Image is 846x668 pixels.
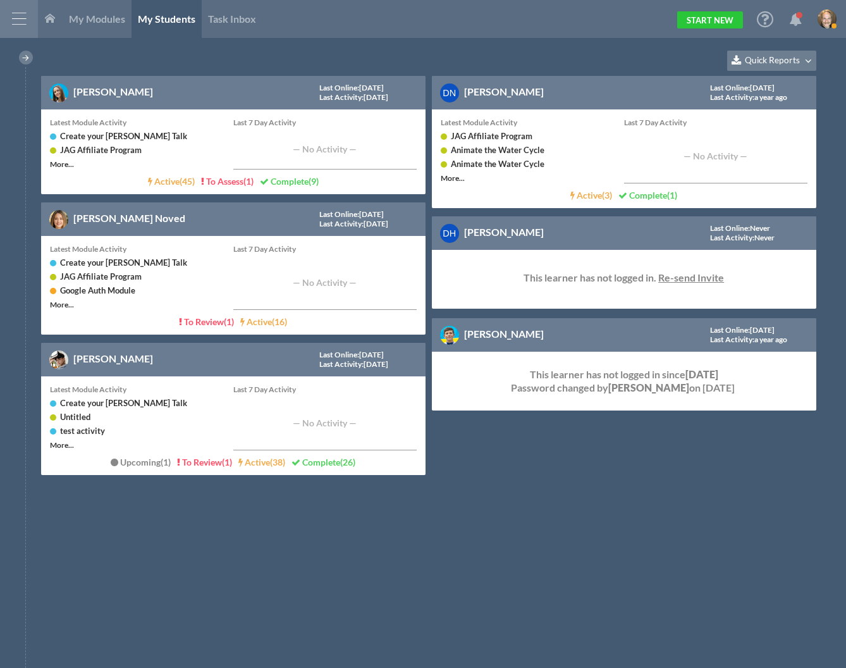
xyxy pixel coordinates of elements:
span: Last Activity [710,92,752,102]
a: Create your [PERSON_NAME] Talk [60,257,187,268]
a: To Review(1) [177,457,232,467]
div: : [DATE] [710,83,780,92]
span: DH [443,228,456,238]
div: Last 7 Day Activity [233,116,417,129]
span: DN [443,88,456,98]
div: — No Activity — [233,256,417,310]
a: Animate the Water Cycle [451,145,544,155]
div: Latest Module Activity [441,116,618,129]
a: [PERSON_NAME] [464,85,544,97]
a: JAG Affiliate Program [60,145,142,155]
a: More... [50,440,74,450]
div: : a year ago [710,335,787,344]
div: : [DATE] [710,326,780,335]
a: Complete(26) [291,457,355,467]
span: My Modules [69,13,125,25]
span: Last Online [710,223,748,233]
a: Create your [PERSON_NAME] Talk [60,131,187,141]
span: Last Activity [319,359,362,369]
span: Last Activity [710,233,752,242]
a: Upcoming(1) [111,457,171,467]
a: Google Auth Module [60,285,135,295]
div: This learner has not logged in. [441,256,807,284]
div: Latest Module Activity [50,242,227,256]
img: image [49,350,68,369]
div: Last 7 Day Activity [233,242,417,256]
a: Re-send Invite [658,271,724,283]
img: image [49,210,68,229]
a: Create your [PERSON_NAME] Talk [60,398,187,408]
a: To Review(1) [179,316,234,327]
b: [DATE] [685,368,718,380]
div: — No Activity — [233,396,417,450]
a: More... [441,173,465,183]
a: JAG Affiliate Program [451,131,532,141]
div: : Never [710,224,775,233]
div: Last 7 Day Activity [233,383,417,396]
div: : Never [710,233,775,242]
img: image [49,83,68,102]
span: Last Online [319,209,357,219]
span: Last Activity [710,335,752,344]
a: Animate the Water Cycle [451,159,544,169]
div: : [DATE] [319,220,388,228]
a: [PERSON_NAME] Noved [73,212,185,224]
div: : [DATE] [319,350,389,359]
div: Latest Module Activity [50,116,227,129]
span: Last Online [319,83,357,92]
a: JAG Affiliate Program [60,271,142,281]
a: [PERSON_NAME] [464,226,544,238]
b: [PERSON_NAME] [608,381,689,393]
span: Password changed by on [DATE] [511,381,735,393]
div: : [DATE] [319,83,389,92]
a: Active(45) [148,176,195,187]
span: Quick Reports [745,55,800,66]
div: — No Activity — [624,129,807,183]
span: Last Online [710,83,748,92]
img: image [818,9,837,28]
a: To Assess(1) [201,176,254,187]
a: Active(38) [238,457,285,467]
span: Last Activity [319,219,362,228]
span: My Students [138,13,195,25]
div: Latest Module Activity [50,383,227,396]
span: Task Inbox [208,13,256,25]
a: Active(3) [570,190,612,201]
div: : [DATE] [319,210,389,219]
a: [PERSON_NAME] [73,85,153,97]
img: image [440,326,459,345]
div: — No Activity — [233,129,417,170]
a: [PERSON_NAME] [73,352,153,364]
a: [PERSON_NAME] [464,328,544,340]
a: Untitled [60,412,90,422]
button: Quick Reports [727,51,816,71]
div: : [DATE] [319,93,388,102]
a: More... [50,300,74,309]
a: Complete(1) [618,190,677,201]
a: test activity [60,426,105,436]
div: Last 7 Day Activity [624,116,807,129]
a: Complete(9) [260,176,319,187]
a: Active(16) [240,316,287,327]
span: Last Activity [319,92,362,102]
span: This learner has not logged in since [530,368,718,380]
a: More... [50,159,74,169]
a: Start New [677,11,743,28]
span: Last Online [319,350,357,359]
span: Last Online [710,325,748,335]
div: : [DATE] [319,360,388,369]
div: : a year ago [710,93,787,102]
